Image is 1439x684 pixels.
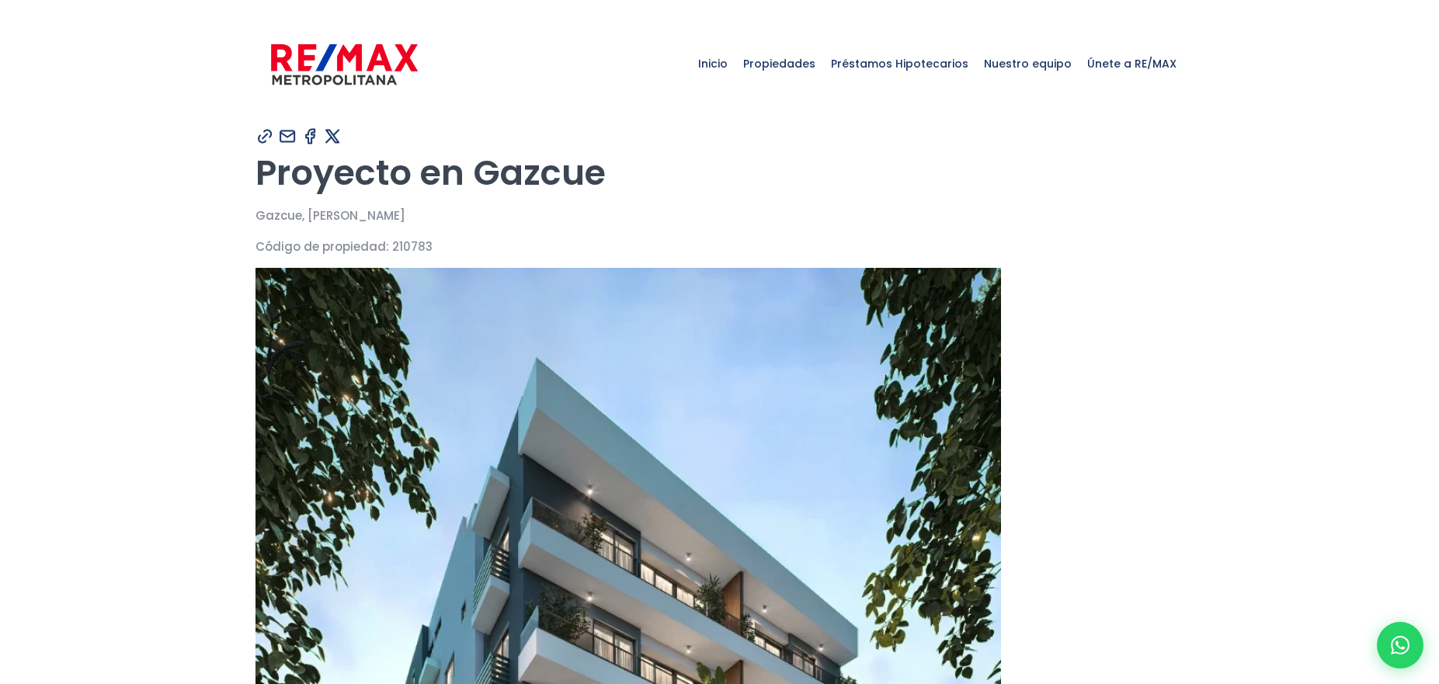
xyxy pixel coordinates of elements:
span: Propiedades [735,40,823,87]
img: Compartir [278,127,297,146]
a: Únete a RE/MAX [1079,25,1184,102]
span: Préstamos Hipotecarios [823,40,976,87]
a: RE/MAX Metropolitana [271,25,418,102]
p: Gazcue, [PERSON_NAME] [255,206,1184,225]
img: Compartir [323,127,342,146]
span: Inicio [690,40,735,87]
h1: Proyecto en Gazcue [255,151,1184,194]
a: Propiedades [735,25,823,102]
span: Nuestro equipo [976,40,1079,87]
a: Préstamos Hipotecarios [823,25,976,102]
a: Nuestro equipo [976,25,1079,102]
img: Compartir [255,127,275,146]
a: Inicio [690,25,735,102]
img: Compartir [301,127,320,146]
span: 210783 [392,238,433,255]
img: remax-metropolitana-logo [271,41,418,88]
span: Código de propiedad: [255,238,389,255]
span: Únete a RE/MAX [1079,40,1184,87]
